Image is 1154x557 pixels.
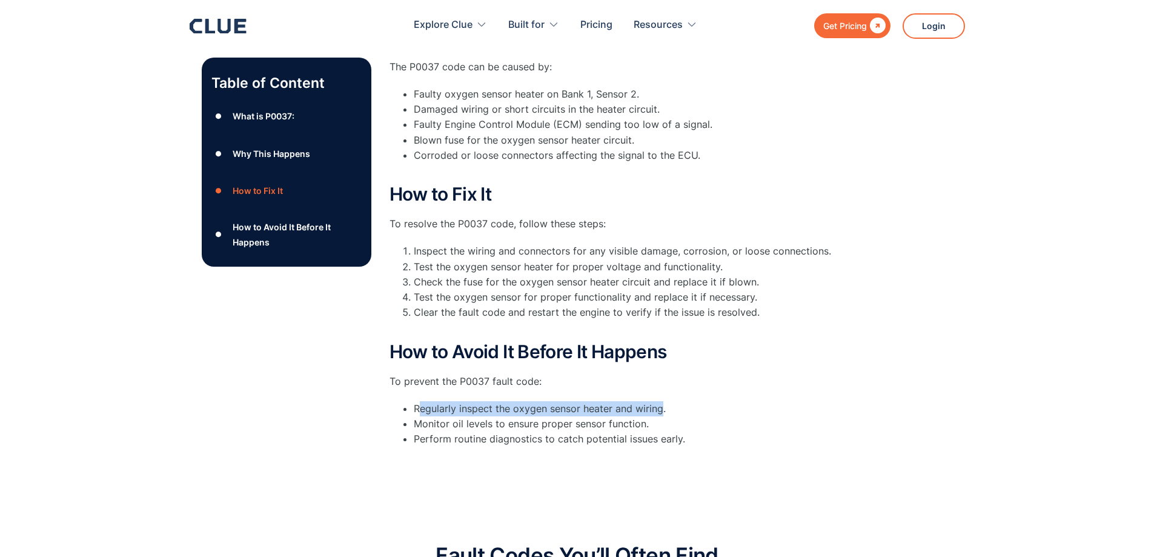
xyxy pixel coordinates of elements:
a: ●What is P0037: [211,107,362,125]
h2: How to Avoid It Before It Happens [390,342,874,362]
div: ● [211,145,226,163]
a: ●How to Fix It [211,182,362,200]
li: Faulty Engine Control Module (ECM) sending too low of a signal. [414,117,874,132]
div:  [867,18,886,33]
div: Built for [508,6,559,44]
li: Test the oxygen sensor heater for proper voltage and functionality. [414,259,874,275]
li: Test the oxygen sensor for proper functionality and replace it if necessary. [414,290,874,305]
a: ●How to Avoid It Before It Happens [211,219,362,250]
a: Login [903,13,965,39]
div: Explore Clue [414,6,487,44]
a: ●Why This Happens [211,145,362,163]
div: Built for [508,6,545,44]
div: ● [211,107,226,125]
li: Corroded or loose connectors affecting the signal to the ECU. [414,148,874,178]
p: To resolve the P0037 code, follow these steps: [390,216,874,232]
li: Blown fuse for the oxygen sensor heater circuit. [414,133,874,148]
li: Clear the fault code and restart the engine to verify if the issue is resolved. [414,305,874,335]
p: Table of Content [211,73,362,93]
div: Resources [634,6,697,44]
a: Get Pricing [814,13,890,38]
div: How to Avoid It Before It Happens [233,219,361,250]
li: Inspect the wiring and connectors for any visible damage, corrosion, or loose connections. [414,244,874,259]
div: Explore Clue [414,6,473,44]
div: ● [211,225,226,244]
p: The P0037 code can be caused by: [390,59,874,75]
a: Pricing [580,6,612,44]
li: Regularly inspect the oxygen sensor heater and wiring. [414,401,874,416]
div: Why This Happens [233,146,310,161]
li: Damaged wiring or short circuits in the heater circuit. [414,102,874,117]
li: Check the fuse for the oxygen sensor heater circuit and replace it if blown. [414,275,874,290]
p: To prevent the P0037 fault code: [390,374,874,389]
div: How to Fix It [233,184,283,199]
div: Get Pricing [823,18,867,33]
li: Faulty oxygen sensor heater on Bank 1, Sensor 2. [414,87,874,102]
div: What is P0037: [233,108,294,124]
div: ● [211,182,226,200]
li: Perform routine diagnostics to catch potential issues early. [414,432,874,447]
li: Monitor oil levels to ensure proper sensor function. [414,416,874,432]
h2: How to Fix It [390,184,874,204]
div: Resources [634,6,683,44]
